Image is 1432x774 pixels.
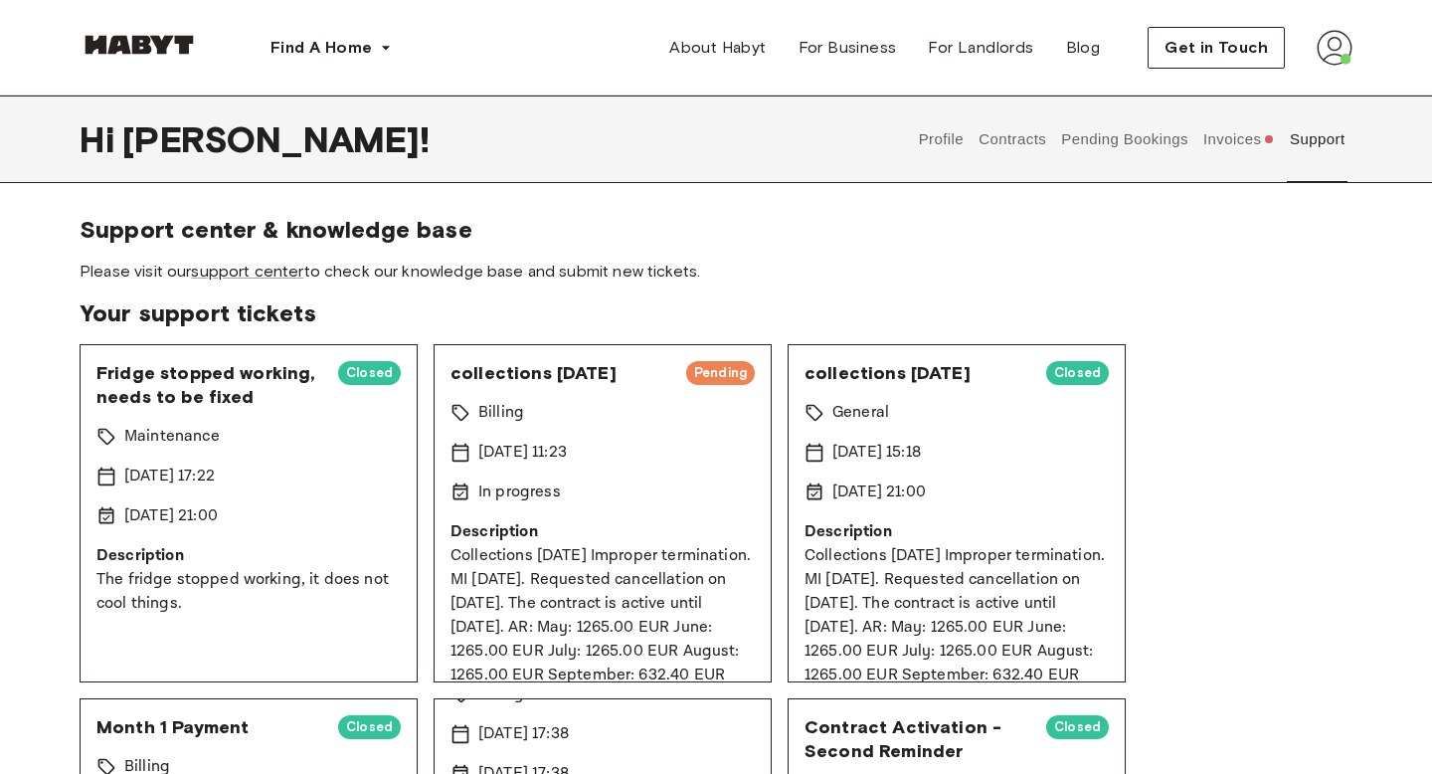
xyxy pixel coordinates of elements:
p: [DATE] 21:00 [832,481,926,504]
a: support center [191,262,303,281]
span: Month 1 Payment [96,715,322,739]
button: Profile [916,96,967,183]
a: Blog [1050,28,1117,68]
span: Contract Activation - Second Reminder [805,715,1030,763]
span: Hi [80,118,122,160]
span: Closed [1046,717,1109,737]
button: Get in Touch [1148,27,1285,69]
img: Habyt [80,35,199,55]
span: Support center & knowledge base [80,215,1352,245]
p: Description [450,520,755,544]
span: For Business [799,36,897,60]
p: Description [805,520,1109,544]
button: Invoices [1200,96,1277,183]
p: [DATE] 11:23 [478,441,567,465]
span: collections [DATE] [450,361,670,385]
span: Fridge stopped working, needs to be fixed [96,361,322,409]
span: Closed [1046,363,1109,383]
span: Closed [338,363,401,383]
button: Pending Bookings [1059,96,1191,183]
span: Get in Touch [1164,36,1268,60]
button: Find A Home [255,28,408,68]
p: [DATE] 17:22 [124,465,215,488]
span: [PERSON_NAME] ! [122,118,430,160]
span: About Habyt [669,36,766,60]
p: [DATE] 15:18 [832,441,921,465]
div: user profile tabs [911,96,1352,183]
p: In progress [478,481,561,504]
a: For Business [783,28,913,68]
a: For Landlords [912,28,1049,68]
p: The fridge stopped working, it does not cool things. [96,568,401,616]
span: Please visit our to check our knowledge base and submit new tickets. [80,261,1352,283]
span: Find A Home [270,36,372,60]
p: Maintenance [124,425,220,449]
span: Blog [1066,36,1101,60]
button: Support [1287,96,1347,183]
p: [DATE] 17:38 [478,722,569,746]
img: avatar [1317,30,1352,66]
span: Your support tickets [80,298,1352,328]
span: For Landlords [928,36,1033,60]
a: About Habyt [653,28,782,68]
p: [DATE] 21:00 [124,504,218,528]
p: General [832,401,889,425]
p: Description [96,544,401,568]
span: Closed [338,717,401,737]
button: Contracts [977,96,1049,183]
p: Billing [478,401,524,425]
span: Pending [686,363,755,383]
span: collections [DATE] [805,361,1030,385]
